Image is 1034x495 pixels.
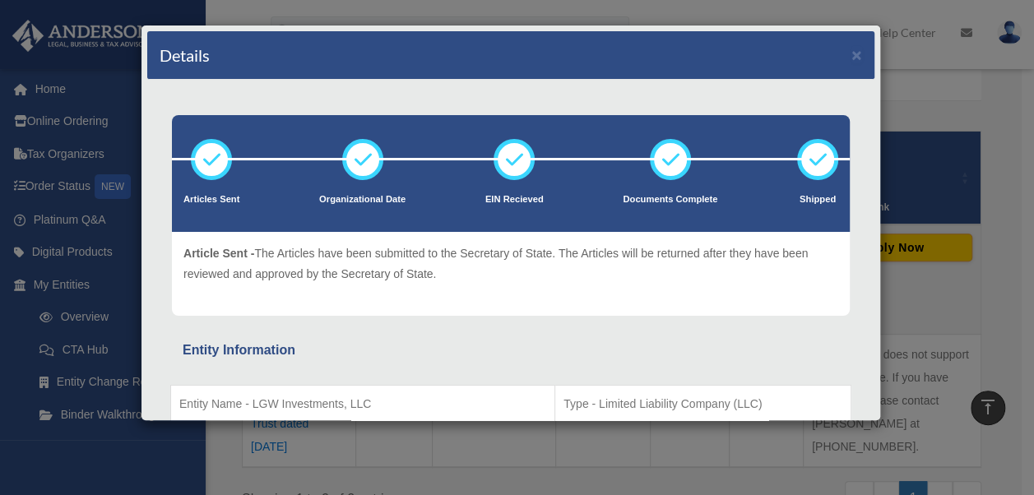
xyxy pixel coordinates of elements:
p: EIN Recieved [485,192,544,208]
div: Entity Information [183,339,839,362]
h4: Details [160,44,210,67]
p: Shipped [797,192,838,208]
p: Type - Limited Liability Company (LLC) [563,394,842,414]
p: Entity Name - LGW Investments, LLC [179,394,546,414]
p: The Articles have been submitted to the Secretary of State. The Articles will be returned after t... [183,243,838,284]
span: Article Sent - [183,247,254,260]
p: Documents Complete [623,192,717,208]
button: × [851,46,862,63]
p: Organizational Date [319,192,406,208]
p: Articles Sent [183,192,239,208]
